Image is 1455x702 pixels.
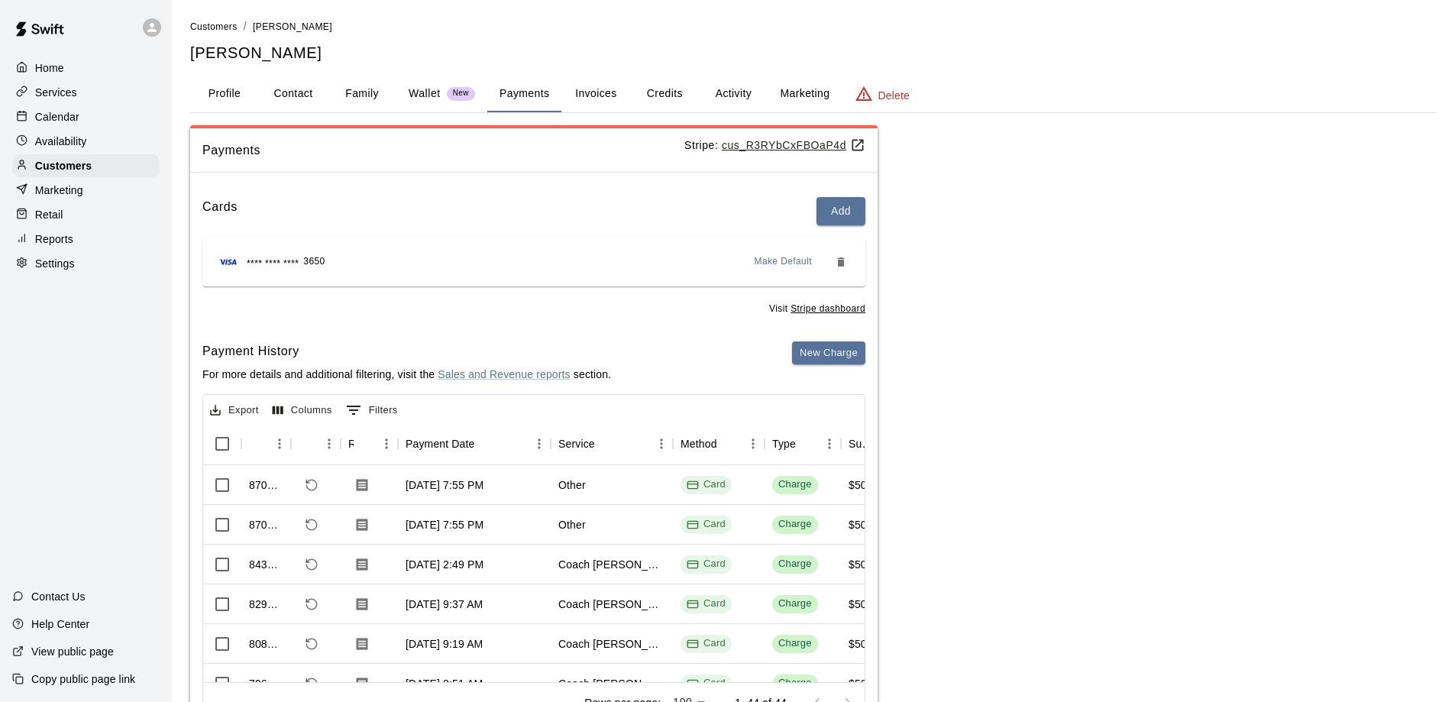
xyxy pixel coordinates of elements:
div: Retail [12,203,160,226]
div: Receipt [348,422,354,465]
u: cus_R3RYbCxFBOaP4d [722,139,865,151]
button: Sort [475,433,496,455]
button: Remove [829,250,853,274]
div: Calendar [12,105,160,128]
div: Type [765,422,841,465]
div: Card [687,676,726,691]
div: Other [558,517,586,532]
p: Wallet [409,86,441,102]
div: $50.00 [849,557,882,572]
button: Marketing [768,76,842,112]
button: Activity [699,76,768,112]
p: Calendar [35,109,79,125]
span: Visit [769,302,865,317]
div: Id [241,422,291,465]
h6: Payment History [202,341,611,361]
div: Card [687,636,726,651]
div: 870060 [249,477,283,493]
div: Charge [778,597,812,611]
p: Delete [878,88,910,103]
span: Refund payment [299,631,325,657]
div: Receipt [341,422,398,465]
div: Service [558,422,595,465]
div: Type [772,422,796,465]
p: Availability [35,134,87,149]
div: Coach Mike 30 Minute [558,676,665,691]
button: Sort [796,433,817,455]
button: Profile [190,76,259,112]
div: Service [551,422,673,465]
a: Sales and Revenue reports [438,368,570,380]
button: Download Receipt [348,630,376,658]
button: Sort [299,433,320,455]
button: Download Receipt [348,590,376,618]
div: Card [687,597,726,611]
div: 870058 [249,517,283,532]
button: Menu [742,432,765,455]
span: Payments [202,141,684,160]
p: Stripe: [684,137,865,154]
div: 843389 [249,557,283,572]
div: $50.00 [849,477,882,493]
button: Make Default [749,250,819,274]
p: View public page [31,644,114,659]
div: Coach Mike 30 Minute [558,636,665,652]
div: Refund [291,422,341,465]
button: Payments [487,76,561,112]
p: Copy public page link [31,671,135,687]
div: Charge [778,477,812,492]
p: Customers [35,158,92,173]
button: Sort [717,433,739,455]
button: Credits [630,76,699,112]
p: Reports [35,231,73,247]
div: Oct 12, 2025, 7:55 PM [406,517,483,532]
h6: Cards [202,197,238,225]
button: Export [206,399,263,422]
span: Refund payment [299,512,325,538]
div: Charge [778,517,812,532]
span: Refund payment [299,472,325,498]
p: Contact Us [31,589,86,604]
button: Select columns [269,399,336,422]
div: Payment Date [406,422,475,465]
a: Marketing [12,179,160,202]
div: Home [12,57,160,79]
div: Subtotal [849,422,873,465]
div: Customers [12,154,160,177]
a: Settings [12,252,160,275]
button: Menu [268,432,291,455]
div: Sep 4, 2025, 8:51 AM [406,676,483,691]
p: Home [35,60,64,76]
button: Sort [249,433,270,455]
u: Stripe dashboard [791,303,865,314]
button: Show filters [342,398,402,422]
span: Make Default [755,254,813,270]
div: $50.00 [849,676,882,691]
li: / [244,18,247,34]
span: Customers [190,21,238,32]
button: New Charge [792,341,865,365]
button: Invoices [561,76,630,112]
button: Sort [354,433,375,455]
div: Payment Date [398,422,551,465]
button: Menu [650,432,673,455]
div: Sep 10, 2025, 9:19 AM [406,636,483,652]
button: Download Receipt [348,670,376,697]
div: Sep 22, 2025, 9:37 AM [406,597,483,612]
div: $50.00 [849,517,882,532]
div: Card [687,477,726,492]
p: Help Center [31,616,89,632]
div: $50.00 [849,597,882,612]
div: Coach Mike 30 Minute [558,557,665,572]
img: Credit card brand logo [215,254,242,270]
p: Services [35,85,77,100]
a: Customers [190,20,238,32]
span: New [447,89,475,99]
span: 3650 [303,254,325,270]
button: Menu [318,432,341,455]
div: Charge [778,676,812,691]
button: Sort [595,433,616,455]
p: Settings [35,256,75,271]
